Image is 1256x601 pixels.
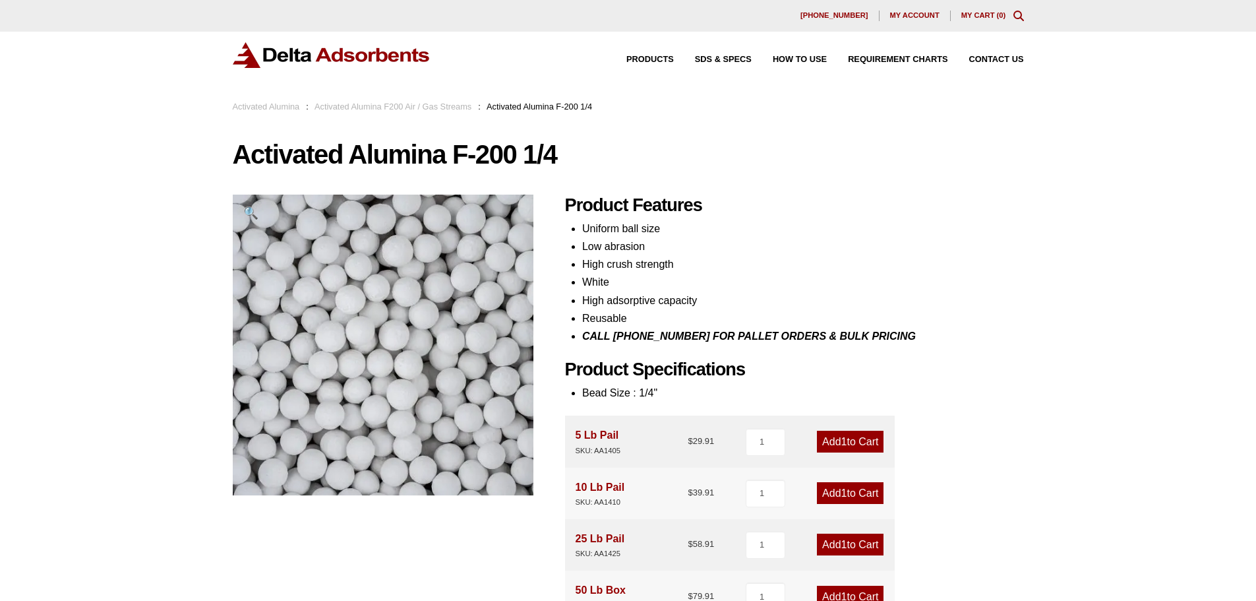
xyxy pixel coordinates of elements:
span: Requirement Charts [848,55,947,64]
img: Delta Adsorbents [233,42,431,68]
a: View full-screen image gallery [233,195,269,231]
span: 0 [999,11,1003,19]
div: 5 Lb Pail [576,426,620,457]
li: Uniform ball size [582,220,1024,237]
bdi: 58.91 [688,539,714,549]
a: Products [605,55,674,64]
div: SKU: AA1425 [576,548,625,560]
li: High adsorptive capacity [582,292,1024,309]
li: White [582,273,1024,291]
bdi: 29.91 [688,436,714,446]
li: High crush strength [582,255,1024,273]
span: : [306,102,309,111]
span: Activated Alumina F-200 1/4 [487,102,592,111]
span: : [478,102,481,111]
div: SKU: AA1405 [576,445,620,457]
span: $ [688,539,692,549]
div: 25 Lb Pail [576,530,625,560]
a: My Cart (0) [961,11,1006,19]
div: 10 Lb Pail [576,478,625,509]
span: My account [890,12,940,19]
span: Products [626,55,674,64]
a: Add1to Cart [817,482,883,504]
a: Requirement Charts [827,55,947,64]
span: $ [688,488,692,497]
span: 1 [841,488,847,499]
a: My account [880,11,951,21]
li: Reusable [582,309,1024,327]
a: Activated Alumina F200 Air / Gas Streams [314,102,471,111]
a: How to Use [752,55,827,64]
i: CALL [PHONE_NUMBER] FOR PALLET ORDERS & BULK PRICING [582,331,916,342]
a: Add1to Cart [817,431,883,453]
span: $ [688,591,692,601]
bdi: 39.91 [688,488,714,497]
span: SDS & SPECS [695,55,752,64]
span: 1 [841,436,847,447]
a: [PHONE_NUMBER] [790,11,880,21]
span: 🔍 [243,206,258,220]
li: Low abrasion [582,237,1024,255]
li: Bead Size : 1/4" [582,384,1024,402]
div: SKU: AA1410 [576,496,625,509]
span: Contact Us [969,55,1024,64]
bdi: 79.91 [688,591,714,601]
h2: Product Specifications [565,359,1024,381]
span: [PHONE_NUMBER] [800,12,868,19]
span: 1 [841,539,847,550]
a: Activated Alumina [233,102,300,111]
span: How to Use [773,55,827,64]
a: SDS & SPECS [674,55,752,64]
div: Toggle Modal Content [1013,11,1024,21]
span: $ [688,436,692,446]
h2: Product Features [565,195,1024,216]
a: Contact Us [948,55,1024,64]
a: Add1to Cart [817,534,883,555]
h1: Activated Alumina F-200 1/4 [233,141,1024,168]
